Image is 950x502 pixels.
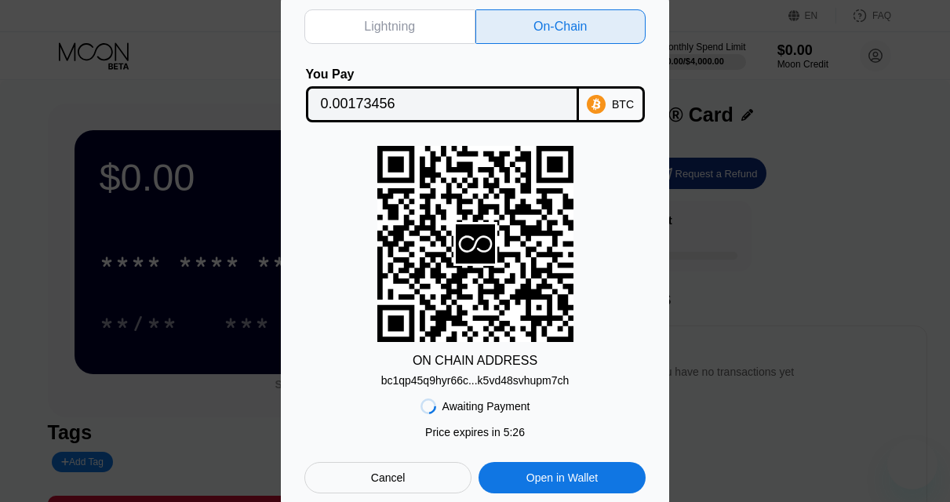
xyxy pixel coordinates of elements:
[413,354,537,368] div: ON CHAIN ADDRESS
[475,9,646,44] div: On-Chain
[304,9,475,44] div: Lightning
[526,471,598,485] div: Open in Wallet
[504,426,525,438] span: 5 : 26
[304,67,646,122] div: You PayBTC
[425,426,525,438] div: Price expires in
[304,462,471,493] div: Cancel
[887,439,937,489] iframe: Button to launch messaging window
[533,19,587,35] div: On-Chain
[306,67,579,82] div: You Pay
[381,374,570,387] div: bc1qp45q9hyr66c...k5vd48svhupm7ch
[381,368,570,387] div: bc1qp45q9hyr66c...k5vd48svhupm7ch
[612,98,634,111] div: BTC
[479,462,646,493] div: Open in Wallet
[442,400,530,413] div: Awaiting Payment
[364,19,415,35] div: Lightning
[371,471,406,485] div: Cancel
